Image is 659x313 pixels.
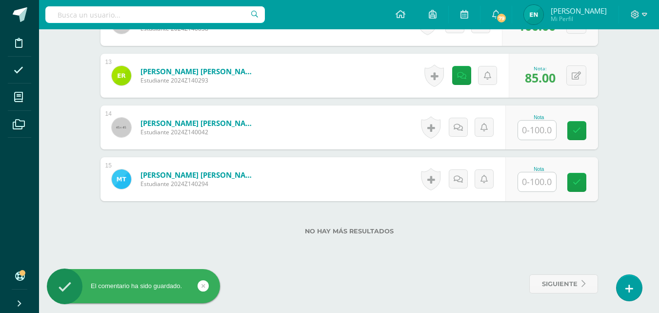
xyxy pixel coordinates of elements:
input: 0-100.0 [518,121,556,140]
a: [PERSON_NAME] [PERSON_NAME] [140,118,258,128]
input: 0-100.0 [518,172,556,191]
span: Estudiante 2024Z140293 [140,76,258,84]
label: No hay más resultados [100,228,598,235]
img: 45x45 [112,118,131,137]
span: siguiente [542,275,578,293]
a: [PERSON_NAME] [PERSON_NAME] [140,66,258,76]
div: Nota [518,115,560,120]
input: Busca un usuario... [45,6,265,23]
img: 48ace8d5ec0716397adb14af609ca465.png [112,66,131,85]
img: 8bef1330ee32438611aab2fbfbaea40d.png [112,169,131,189]
a: siguiente [529,274,598,293]
span: Mi Perfil [551,15,607,23]
span: 85.00 [525,69,556,86]
div: Nota: [525,65,556,72]
a: [PERSON_NAME] [PERSON_NAME] [140,170,258,180]
span: Estudiante 2024Z140294 [140,180,258,188]
span: 79 [496,13,507,23]
span: Estudiante 2024Z140042 [140,128,258,136]
div: El comentario ha sido guardado. [47,282,220,291]
img: 00bc85849806240248e66f61f9775644.png [524,5,543,24]
div: Nota [518,167,560,172]
span: [PERSON_NAME] [551,6,607,16]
